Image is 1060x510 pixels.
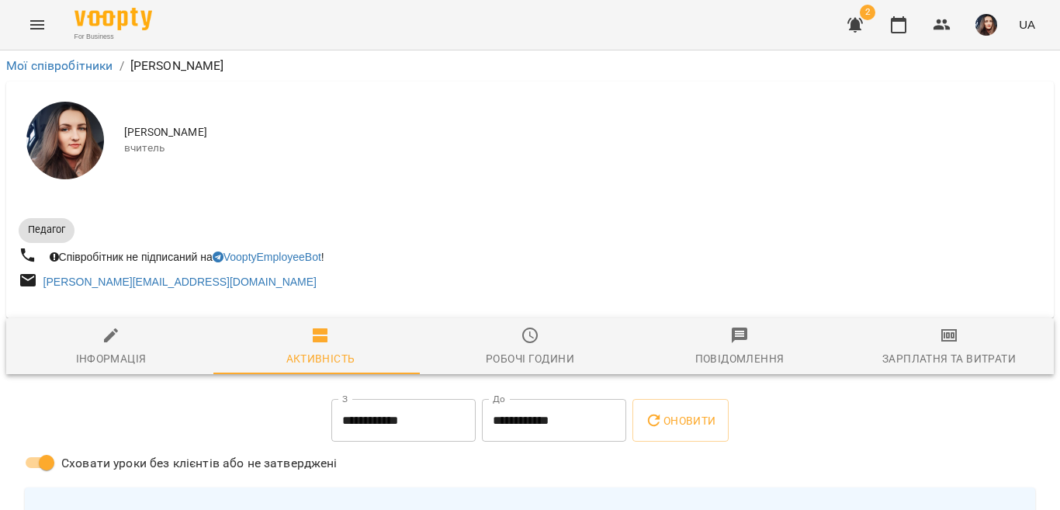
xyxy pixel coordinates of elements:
img: Наталя Христоєва [26,102,104,179]
div: Повідомлення [695,349,785,368]
div: Робочі години [486,349,574,368]
img: 86bd3eead586595c5fa01d1eabc93d97.jpg [975,14,997,36]
button: Оновити [632,399,728,442]
span: Педагог [19,223,74,237]
span: вчитель [124,141,1041,156]
p: [PERSON_NAME] [130,57,224,75]
span: Сховати уроки без клієнтів або не затверджені [61,454,338,473]
img: Voopty Logo [74,8,152,30]
a: VooptyEmployeeBot [213,251,321,263]
div: Інформація [76,349,147,368]
button: UA [1013,10,1041,39]
div: Співробітник не підписаний на ! [47,246,327,268]
span: For Business [74,32,152,42]
button: Menu [19,6,56,43]
div: Зарплатня та Витрати [882,349,1016,368]
span: 2 [860,5,875,20]
nav: breadcrumb [6,57,1054,75]
a: [PERSON_NAME][EMAIL_ADDRESS][DOMAIN_NAME] [43,276,317,288]
li: / [120,57,124,75]
span: [PERSON_NAME] [124,125,1041,141]
span: UA [1019,16,1035,33]
div: Активність [286,349,355,368]
a: Мої співробітники [6,58,113,73]
span: Оновити [645,411,715,430]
